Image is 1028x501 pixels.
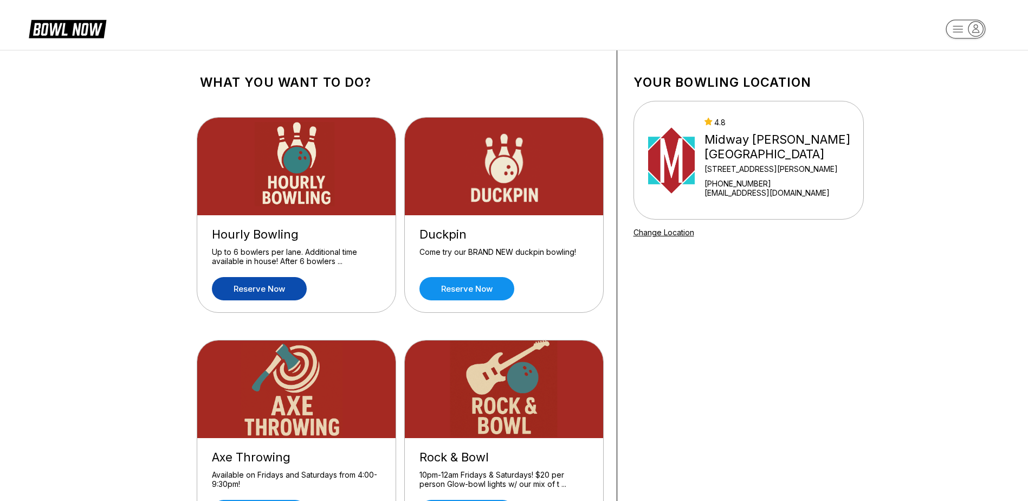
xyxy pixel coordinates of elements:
[419,277,514,300] a: Reserve now
[704,179,858,188] div: [PHONE_NUMBER]
[212,227,381,242] div: Hourly Bowling
[704,118,858,127] div: 4.8
[200,75,600,90] h1: What you want to do?
[633,228,694,237] a: Change Location
[197,118,397,215] img: Hourly Bowling
[405,118,604,215] img: Duckpin
[212,247,381,266] div: Up to 6 bowlers per lane. Additional time available in house! After 6 bowlers ...
[704,188,858,197] a: [EMAIL_ADDRESS][DOMAIN_NAME]
[419,227,589,242] div: Duckpin
[197,341,397,438] img: Axe Throwing
[212,450,381,465] div: Axe Throwing
[648,120,695,201] img: Midway Bowling - Carlisle
[704,132,858,162] div: Midway [PERSON_NAME][GEOGRAPHIC_DATA]
[212,470,381,489] div: Available on Fridays and Saturdays from 4:00-9:30pm!
[212,277,307,300] a: Reserve now
[419,247,589,266] div: Come try our BRAND NEW duckpin bowling!
[704,164,858,174] div: [STREET_ADDRESS][PERSON_NAME]
[405,341,604,438] img: Rock & Bowl
[419,450,589,465] div: Rock & Bowl
[419,470,589,489] div: 10pm-12am Fridays & Saturdays! $20 per person Glow-bowl lights w/ our mix of t ...
[633,75,864,90] h1: Your bowling location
